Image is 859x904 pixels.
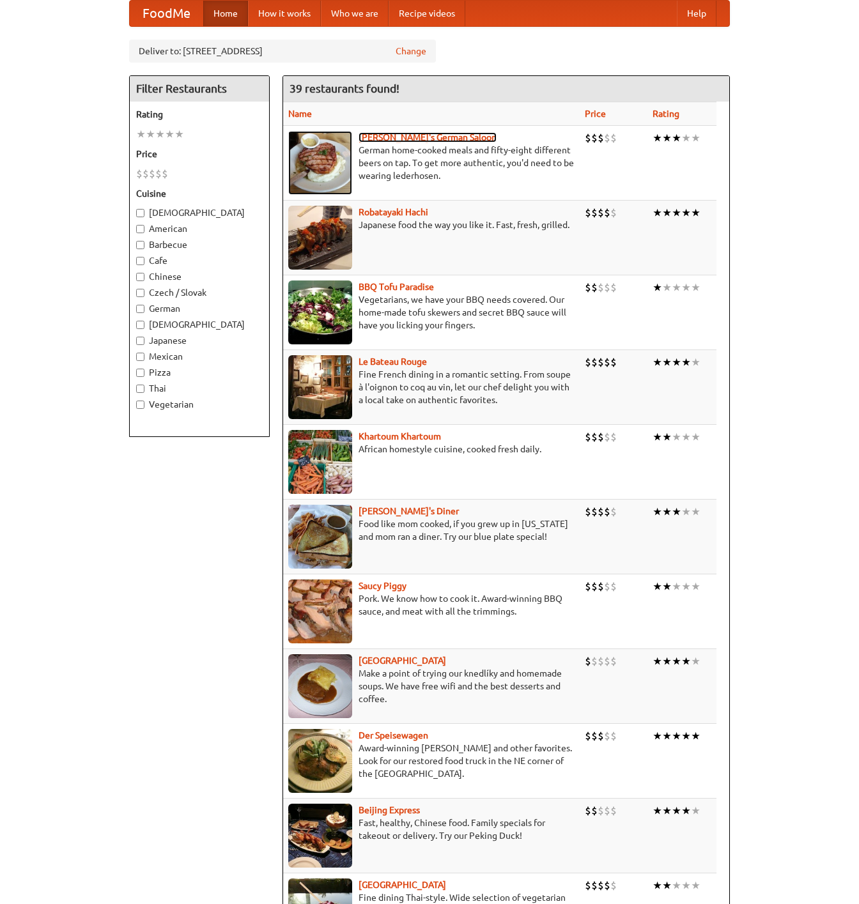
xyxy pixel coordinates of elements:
li: ★ [653,131,662,145]
ng-pluralize: 39 restaurants found! [290,82,399,95]
h5: Price [136,148,263,160]
a: Le Bateau Rouge [359,356,427,367]
li: ★ [662,430,672,444]
input: Czech / Slovak [136,289,144,297]
li: ★ [662,355,672,369]
li: $ [149,167,155,181]
img: robatayaki.jpg [288,206,352,270]
li: $ [591,280,598,295]
li: $ [604,505,610,519]
li: $ [604,131,610,145]
li: ★ [691,579,700,594]
b: Robatayaki Hachi [359,207,428,217]
li: $ [598,729,604,743]
li: $ [610,579,617,594]
p: Award-winning [PERSON_NAME] and other favorites. Look for our restored food truck in the NE corne... [288,742,575,780]
input: Chinese [136,273,144,281]
h5: Rating [136,108,263,121]
li: ★ [672,131,681,145]
li: $ [610,878,617,893]
label: Pizza [136,366,263,379]
a: Khartoum Khartoum [359,431,441,441]
li: $ [598,131,604,145]
a: [GEOGRAPHIC_DATA] [359,880,446,890]
li: ★ [681,430,691,444]
li: $ [585,579,591,594]
li: $ [610,505,617,519]
img: beijing.jpg [288,804,352,868]
b: BBQ Tofu Paradise [359,282,434,292]
a: [PERSON_NAME]'s Diner [359,506,459,516]
li: ★ [691,280,700,295]
img: sallys.jpg [288,505,352,569]
li: $ [598,430,604,444]
li: ★ [691,654,700,668]
li: $ [585,206,591,220]
a: Beijing Express [359,805,420,815]
li: $ [591,878,598,893]
li: $ [585,131,591,145]
b: Der Speisewagen [359,730,428,740]
li: ★ [681,280,691,295]
li: $ [591,430,598,444]
label: Chinese [136,270,263,283]
li: ★ [691,206,700,220]
li: $ [585,280,591,295]
label: American [136,222,263,235]
a: Who we are [321,1,389,26]
li: ★ [653,206,662,220]
li: $ [598,878,604,893]
li: $ [610,729,617,743]
li: $ [585,430,591,444]
li: $ [591,804,598,818]
li: $ [610,206,617,220]
input: Pizza [136,369,144,377]
div: Deliver to: [STREET_ADDRESS] [129,40,436,63]
li: $ [610,804,617,818]
input: [DEMOGRAPHIC_DATA] [136,321,144,329]
li: ★ [672,654,681,668]
li: ★ [653,654,662,668]
img: khartoum.jpg [288,430,352,494]
label: Czech / Slovak [136,286,263,299]
li: ★ [653,729,662,743]
input: Thai [136,385,144,393]
li: $ [591,654,598,668]
label: German [136,302,263,315]
li: $ [604,878,610,893]
li: ★ [662,654,672,668]
li: $ [610,654,617,668]
li: ★ [681,131,691,145]
p: Fine French dining in a romantic setting. From soupe à l'oignon to coq au vin, let our chef delig... [288,368,575,406]
li: ★ [672,505,681,519]
li: $ [604,579,610,594]
a: [PERSON_NAME]'s German Saloon [359,132,497,142]
a: Change [396,45,426,57]
h4: Filter Restaurants [130,76,269,102]
li: $ [604,430,610,444]
li: $ [598,579,604,594]
li: $ [598,355,604,369]
input: Mexican [136,353,144,361]
li: ★ [681,206,691,220]
img: bateaurouge.jpg [288,355,352,419]
li: $ [604,729,610,743]
a: [GEOGRAPHIC_DATA] [359,655,446,666]
li: ★ [653,505,662,519]
li: ★ [681,654,691,668]
li: $ [585,729,591,743]
li: $ [598,505,604,519]
li: ★ [662,131,672,145]
li: ★ [681,729,691,743]
h5: Cuisine [136,187,263,200]
li: $ [604,280,610,295]
li: ★ [672,355,681,369]
li: ★ [672,878,681,893]
li: $ [604,355,610,369]
li: $ [610,280,617,295]
li: ★ [662,729,672,743]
